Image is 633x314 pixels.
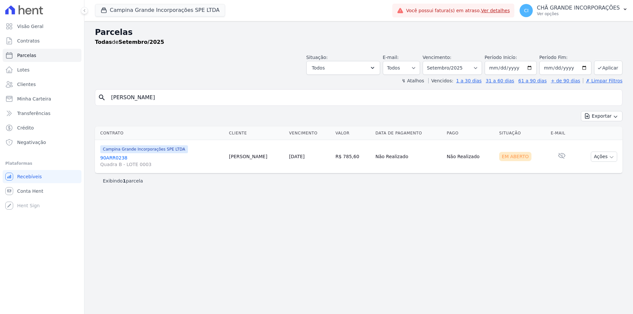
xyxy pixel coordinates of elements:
[17,23,44,30] span: Visão Geral
[3,170,81,183] a: Recebíveis
[17,52,36,59] span: Parcelas
[95,26,622,38] h2: Parcelas
[591,152,617,162] button: Ações
[537,11,620,16] p: Ver opções
[17,139,46,146] span: Negativação
[551,78,580,83] a: + de 90 dias
[100,161,224,168] span: Quadra B - LOTE 0003
[17,38,40,44] span: Contratos
[100,155,224,168] a: 90ARR0238Quadra B - LOTE 0003
[373,127,444,140] th: Data de Pagamento
[3,20,81,33] a: Visão Geral
[333,127,373,140] th: Valor
[306,55,328,60] label: Situação:
[456,78,482,83] a: 1 a 30 dias
[486,78,514,83] a: 31 a 60 dias
[95,127,226,140] th: Contrato
[119,39,164,45] strong: Setembro/2025
[537,5,620,11] p: CHÃ GRANDE INCORPORAÇÕES
[373,140,444,173] td: Não Realizado
[3,49,81,62] a: Parcelas
[333,140,373,173] td: R$ 785,60
[306,61,380,75] button: Todos
[226,140,286,173] td: [PERSON_NAME]
[107,91,619,104] input: Buscar por nome do lote ou do cliente
[3,121,81,134] a: Crédito
[3,34,81,47] a: Contratos
[485,55,517,60] label: Período Inicío:
[98,94,106,101] i: search
[17,81,36,88] span: Clientes
[423,55,451,60] label: Vencimento:
[3,63,81,76] a: Lotes
[95,38,164,46] p: de
[428,78,453,83] label: Vencidos:
[17,188,43,194] span: Conta Hent
[3,92,81,105] a: Minha Carteira
[103,178,143,184] p: Exibindo parcela
[17,67,30,73] span: Lotes
[286,127,333,140] th: Vencimento
[5,159,79,167] div: Plataformas
[17,125,34,131] span: Crédito
[444,127,497,140] th: Pago
[100,145,188,153] span: Campina Grande Incorporações SPE LTDA
[539,54,591,61] label: Período Fim:
[581,111,622,121] button: Exportar
[289,154,305,159] a: [DATE]
[312,64,325,72] span: Todos
[3,78,81,91] a: Clientes
[123,178,126,184] b: 1
[3,136,81,149] a: Negativação
[383,55,399,60] label: E-mail:
[95,4,225,16] button: Campina Grande Incorporações SPE LTDA
[406,7,510,14] span: Você possui fatura(s) em atraso.
[3,185,81,198] a: Conta Hent
[548,127,576,140] th: E-mail
[499,152,531,161] div: Em Aberto
[3,107,81,120] a: Transferências
[583,78,622,83] a: ✗ Limpar Filtros
[514,1,633,20] button: CI CHÃ GRANDE INCORPORAÇÕES Ver opções
[594,61,622,75] button: Aplicar
[444,140,497,173] td: Não Realizado
[402,78,424,83] label: ↯ Atalhos
[17,173,42,180] span: Recebíveis
[17,96,51,102] span: Minha Carteira
[524,8,529,13] span: CI
[17,110,50,117] span: Transferências
[497,127,548,140] th: Situação
[95,39,112,45] strong: Todas
[226,127,286,140] th: Cliente
[518,78,547,83] a: 61 a 90 dias
[481,8,510,13] a: Ver detalhes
